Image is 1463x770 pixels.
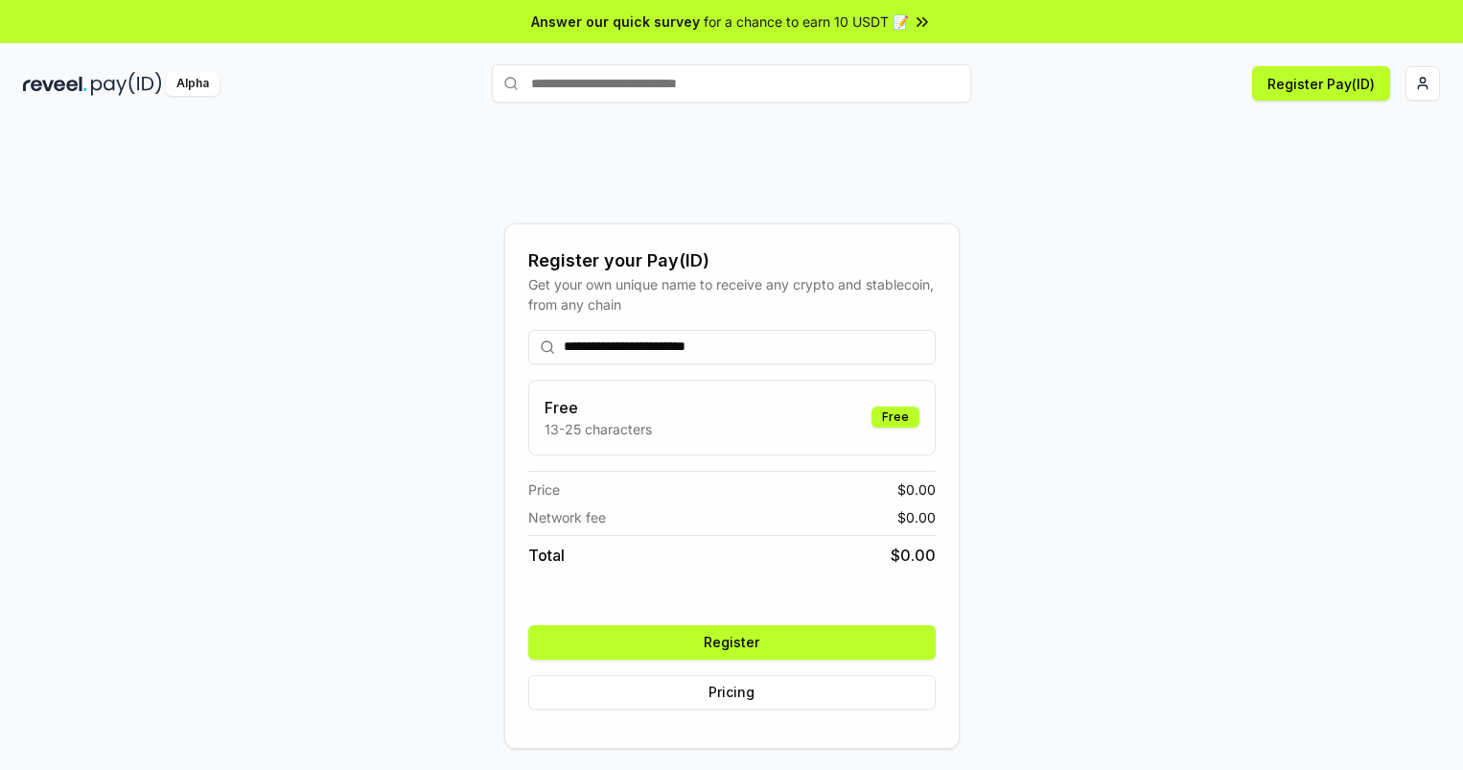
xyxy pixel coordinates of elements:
[528,625,936,660] button: Register
[545,419,652,439] p: 13-25 characters
[897,507,936,527] span: $ 0.00
[545,396,652,419] h3: Free
[891,544,936,567] span: $ 0.00
[528,247,936,274] div: Register your Pay(ID)
[528,675,936,710] button: Pricing
[528,274,936,315] div: Get your own unique name to receive any crypto and stablecoin, from any chain
[704,12,909,32] span: for a chance to earn 10 USDT 📝
[531,12,700,32] span: Answer our quick survey
[528,544,565,567] span: Total
[91,72,162,96] img: pay_id
[166,72,220,96] div: Alpha
[528,479,560,500] span: Price
[23,72,87,96] img: reveel_dark
[528,507,606,527] span: Network fee
[1252,66,1390,101] button: Register Pay(ID)
[897,479,936,500] span: $ 0.00
[871,407,919,428] div: Free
